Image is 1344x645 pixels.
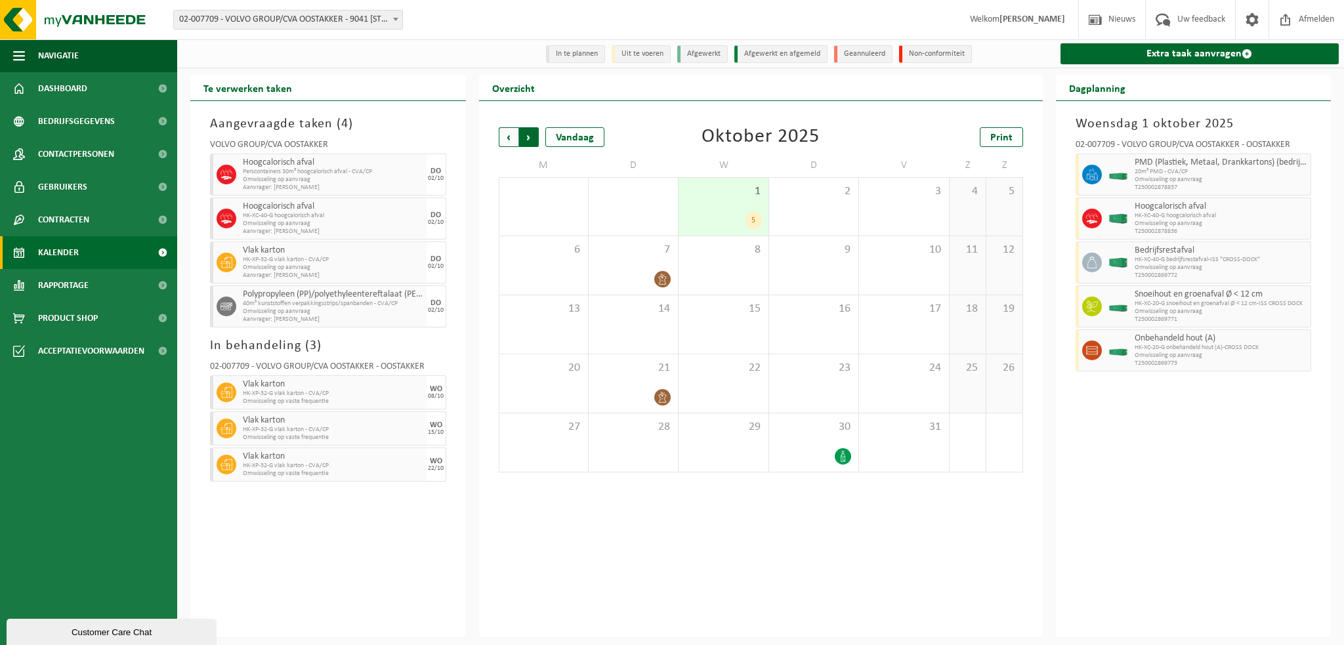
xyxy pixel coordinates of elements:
[679,154,768,177] td: W
[38,203,89,236] span: Contracten
[685,184,761,199] span: 1
[243,264,423,272] span: Omwisseling op aanvraag
[174,10,402,29] span: 02-007709 - VOLVO GROUP/CVA OOSTAKKER - 9041 OOSTAKKER, SMALLEHEERWEG 31
[1108,302,1128,312] img: HK-XC-20-GN-00
[430,421,442,429] div: WO
[499,154,589,177] td: M
[702,127,820,147] div: Oktober 2025
[899,45,972,63] li: Non-conformiteit
[310,339,317,352] span: 3
[866,243,942,257] span: 10
[993,361,1016,375] span: 26
[589,154,679,177] td: D
[866,302,942,316] span: 17
[546,45,605,63] li: In te plannen
[993,302,1016,316] span: 19
[950,154,986,177] td: Z
[956,184,979,199] span: 4
[243,398,423,406] span: Omwisseling op vaste frequentie
[993,243,1016,257] span: 12
[956,243,979,257] span: 11
[685,243,761,257] span: 8
[38,72,87,105] span: Dashboard
[734,45,828,63] li: Afgewerkt en afgemeld
[595,302,671,316] span: 14
[685,420,761,434] span: 29
[595,361,671,375] span: 21
[430,211,441,219] div: DO
[859,154,949,177] td: V
[38,171,87,203] span: Gebruikers
[1108,170,1128,180] img: HK-XC-20-GN-00
[428,465,444,472] div: 22/10
[956,361,979,375] span: 25
[243,289,423,300] span: Polypropyleen (PP)/polyethyleentereftalaat (PET) spanbanden
[243,308,423,316] span: Omwisseling op aanvraag
[428,175,444,182] div: 02/10
[1135,245,1308,256] span: Bedrijfsrestafval
[341,117,348,131] span: 4
[776,420,852,434] span: 30
[1135,308,1308,316] span: Omwisseling op aanvraag
[243,316,423,323] span: Aanvrager: [PERSON_NAME]
[430,299,441,307] div: DO
[38,39,79,72] span: Navigatie
[190,75,305,100] h2: Te verwerken taken
[243,228,423,236] span: Aanvrager: [PERSON_NAME]
[1076,140,1312,154] div: 02-007709 - VOLVO GROUP/CVA OOSTAKKER - OOSTAKKER
[428,263,444,270] div: 02/10
[956,302,979,316] span: 18
[769,154,859,177] td: D
[243,157,423,168] span: Hoogcalorisch afval
[506,302,581,316] span: 13
[210,140,446,154] div: VOLVO GROUP/CVA OOSTAKKER
[243,426,423,434] span: HK-XP-32-G vlak karton - CVA/CP
[986,154,1023,177] td: Z
[210,362,446,375] div: 02-007709 - VOLVO GROUP/CVA OOSTAKKER - OOSTAKKER
[1135,300,1308,308] span: HK-XC-20-G snoeihout en groenafval Ø < 12 cm-ISS CROSS DOCK
[243,168,423,176] span: Perscontainers 30m³ hoogcalorisch afval - CVA/CP
[430,167,441,175] div: DO
[428,429,444,436] div: 15/10
[999,14,1065,24] strong: [PERSON_NAME]
[1108,258,1128,268] img: HK-XC-40-GN-00
[1108,214,1128,224] img: HK-XC-40-GN-00
[1135,201,1308,212] span: Hoogcalorisch afval
[430,385,442,393] div: WO
[243,220,423,228] span: Omwisseling op aanvraag
[243,434,423,442] span: Omwisseling op vaste frequentie
[243,451,423,462] span: Vlak karton
[479,75,548,100] h2: Overzicht
[834,45,892,63] li: Geannuleerd
[428,307,444,314] div: 02/10
[38,236,79,269] span: Kalender
[243,300,423,308] span: 40m³ kunststoffen verpakkingsstrips/spanbanden - CVA/CP
[1135,272,1308,280] span: T250002869772
[1135,360,1308,367] span: T250002869773
[866,361,942,375] span: 24
[1135,176,1308,184] span: Omwisseling op aanvraag
[1135,157,1308,168] span: PMD (Plastiek, Metaal, Drankkartons) (bedrijven)
[990,133,1013,143] span: Print
[243,256,423,264] span: HK-XP-32-G vlak karton - CVA/CP
[1108,346,1128,356] img: HK-XC-20-GN-00
[595,243,671,257] span: 7
[506,243,581,257] span: 6
[173,10,403,30] span: 02-007709 - VOLVO GROUP/CVA OOSTAKKER - 9041 OOSTAKKER, SMALLEHEERWEG 31
[243,379,423,390] span: Vlak karton
[428,219,444,226] div: 02/10
[243,462,423,470] span: HK-XP-32-G vlak karton - CVA/CP
[685,302,761,316] span: 15
[506,361,581,375] span: 20
[519,127,539,147] span: Volgende
[1135,352,1308,360] span: Omwisseling op aanvraag
[1135,264,1308,272] span: Omwisseling op aanvraag
[499,127,518,147] span: Vorige
[866,420,942,434] span: 31
[1056,75,1139,100] h2: Dagplanning
[243,176,423,184] span: Omwisseling op aanvraag
[866,184,942,199] span: 3
[38,302,98,335] span: Product Shop
[38,105,115,138] span: Bedrijfsgegevens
